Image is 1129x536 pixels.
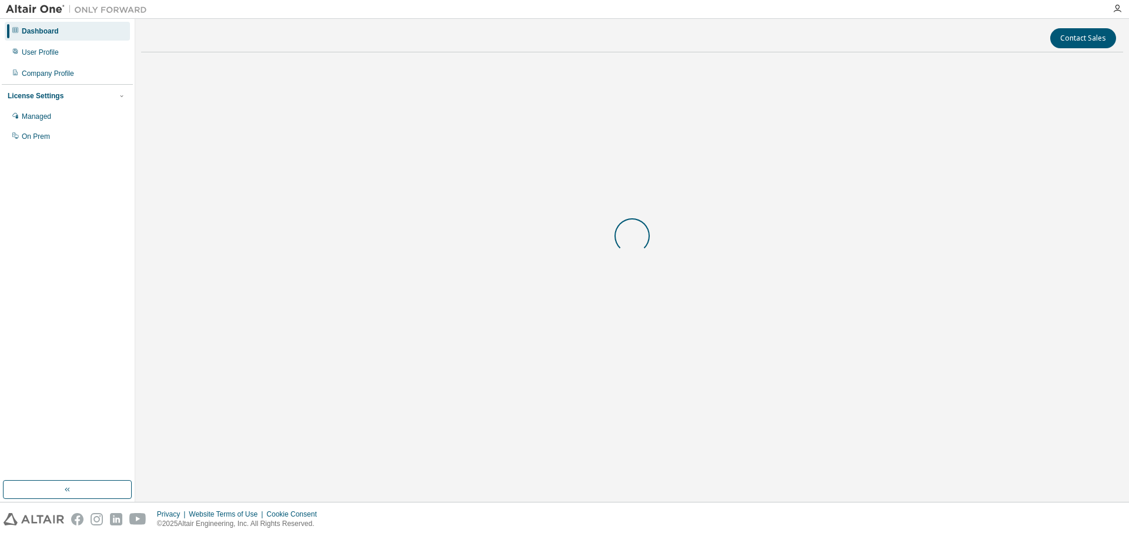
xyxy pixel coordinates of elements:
img: youtube.svg [129,513,146,525]
img: facebook.svg [71,513,83,525]
div: Website Terms of Use [189,510,266,519]
img: Altair One [6,4,153,15]
div: Dashboard [22,26,59,36]
img: altair_logo.svg [4,513,64,525]
div: Managed [22,112,51,121]
p: © 2025 Altair Engineering, Inc. All Rights Reserved. [157,519,324,529]
div: Privacy [157,510,189,519]
div: License Settings [8,91,64,101]
div: Company Profile [22,69,74,78]
button: Contact Sales [1050,28,1116,48]
div: User Profile [22,48,59,57]
img: linkedin.svg [110,513,122,525]
div: On Prem [22,132,50,141]
div: Cookie Consent [266,510,323,519]
img: instagram.svg [91,513,103,525]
